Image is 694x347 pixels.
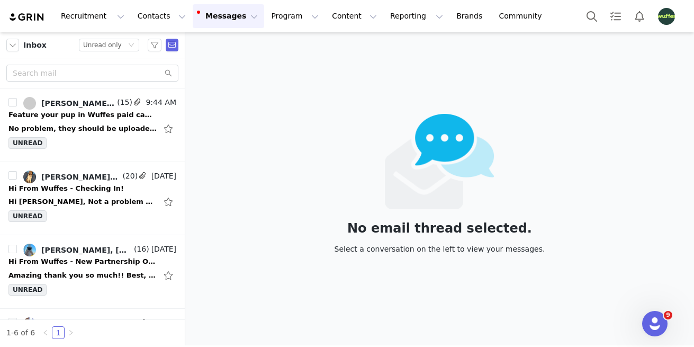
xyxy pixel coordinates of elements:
[8,210,47,222] span: UNREAD
[23,171,120,183] a: [PERSON_NAME], [PERSON_NAME], [PERSON_NAME]
[8,12,46,22] img: grin logo
[335,223,545,234] div: No email thread selected.
[450,4,492,28] a: Brands
[604,4,627,28] a: Tasks
[65,326,77,339] li: Next Page
[23,97,115,110] a: [PERSON_NAME], [PERSON_NAME]
[23,244,132,256] a: [PERSON_NAME], [PERSON_NAME]👑
[120,317,138,328] span: (20)
[193,4,264,28] button: Messages
[8,110,157,120] div: Feature your pup in Wuffes paid campaign 🐶
[52,327,64,339] a: 1
[23,244,36,256] img: 46d67cf3-b9fd-490f-bb2c-142b81d91b6f.jpg
[115,97,132,108] span: (15)
[335,243,545,255] div: Select a conversation on the left to view your messages.
[55,4,131,28] button: Recruitment
[8,137,47,149] span: UNREAD
[8,183,124,194] div: Hi From Wuffes - Checking In!
[658,8,675,25] img: 8dec4047-a893-4396-8e60-392655bf1466.png
[120,171,138,182] span: (20)
[23,171,36,183] img: 47fcf7eb-f9fc-4191-9363-2c5d9af2605e--s.jpg
[128,42,134,49] i: icon: down
[23,317,36,330] img: d9b330f9-d114-4d60-babb-42d69e975d69--s.jpg
[8,197,157,207] div: Hi Carina, Not a problem at all. Thank you for those revisions. Attached please find the signed c...
[83,39,122,51] div: Unread only
[6,65,178,82] input: Search mail
[8,256,157,267] div: Hi From Wuffes - New Partnership Opportunity!
[580,4,603,28] button: Search
[326,4,383,28] button: Content
[166,39,178,51] span: Send Email
[165,69,172,77] i: icon: search
[68,330,74,336] i: icon: right
[52,326,65,339] li: 1
[642,311,668,336] iframe: Intercom live chat
[8,270,157,281] div: Amazing thank you so much!! Best, Lizzy Lizzy Fancy and Juicy's agent View our media kit here! In...
[628,4,651,28] button: Notifications
[8,284,47,296] span: UNREAD
[6,326,35,339] li: 1-6 of 6
[23,40,47,51] span: Inbox
[41,99,115,108] div: [PERSON_NAME], [PERSON_NAME]
[39,326,52,339] li: Previous Page
[493,4,553,28] a: Community
[41,319,120,328] div: [PERSON_NAME], [PERSON_NAME], [PERSON_NAME]
[384,4,449,28] button: Reporting
[42,330,49,336] i: icon: left
[385,114,494,209] img: emails-empty2x.png
[8,123,157,134] div: No problem, they should be uploaded now! Sent from my iPhone On Sep 30, 2025, at 8:17 AM, Carina ...
[41,246,132,254] div: [PERSON_NAME], [PERSON_NAME]👑
[41,173,120,181] div: [PERSON_NAME], [PERSON_NAME], [PERSON_NAME]
[23,317,120,330] a: [PERSON_NAME], [PERSON_NAME], [PERSON_NAME]
[265,4,325,28] button: Program
[652,8,686,25] button: Profile
[131,4,192,28] button: Contacts
[664,311,672,319] span: 9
